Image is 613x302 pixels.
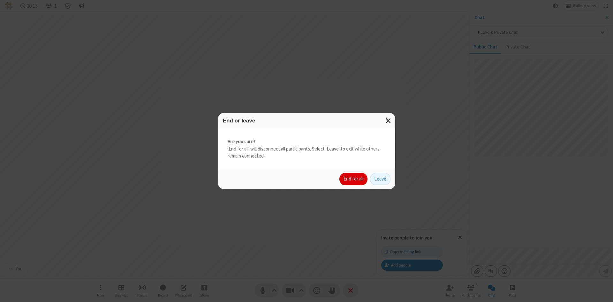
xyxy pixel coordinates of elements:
[339,173,367,186] button: End for all
[223,118,390,124] h3: End or leave
[218,129,395,169] div: 'End for all' will disconnect all participants. Select 'Leave' to exit while others remain connec...
[370,173,390,186] button: Leave
[382,113,395,129] button: Close modal
[228,138,386,145] strong: Are you sure?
